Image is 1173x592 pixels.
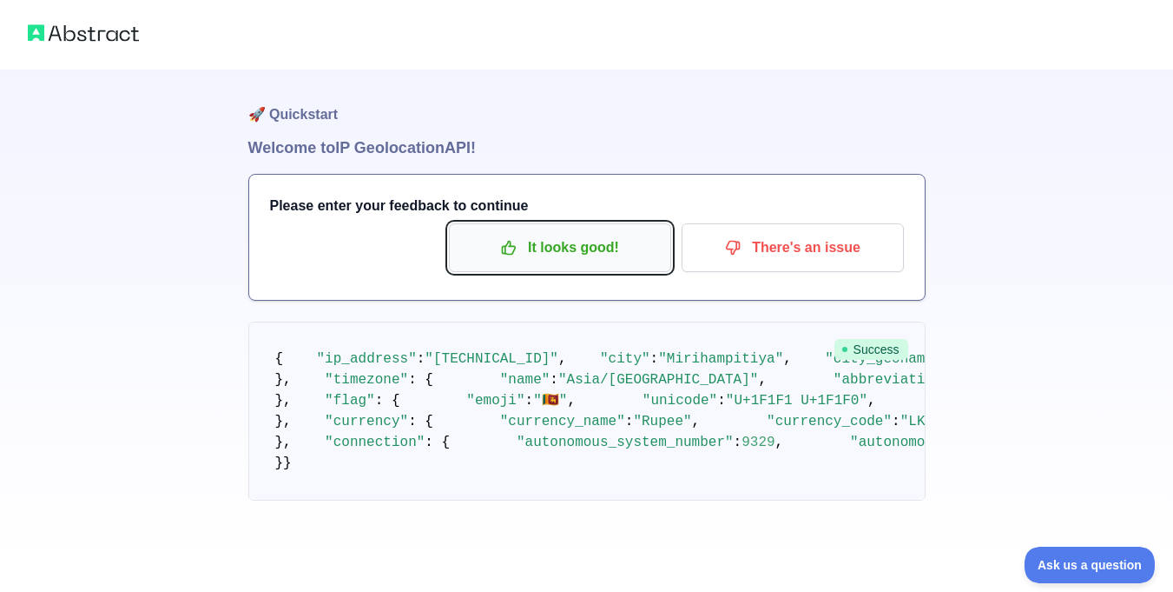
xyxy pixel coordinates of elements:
[270,196,904,216] h3: Please enter your feedback to continue
[682,223,904,272] button: There's an issue
[625,414,634,429] span: :
[726,393,867,409] span: "U+1F1F1 U+1F1F0"
[325,414,408,429] span: "currency"
[317,351,417,367] span: "ip_address"
[408,414,433,429] span: : {
[417,351,425,367] span: :
[517,435,734,450] span: "autonomous_system_number"
[425,351,558,367] span: "[TECHNICAL_ID]"
[325,435,425,450] span: "connection"
[558,351,567,367] span: ,
[425,435,450,450] span: : {
[633,414,691,429] span: "Rupee"
[325,372,408,388] span: "timezone"
[28,21,139,45] img: Abstract logo
[550,372,558,388] span: :
[717,393,726,409] span: :
[1025,547,1156,583] iframe: Toggle Customer Support
[462,233,658,263] p: It looks good!
[643,393,717,409] span: "unicode"
[533,393,567,409] span: "🇱🇰"
[500,372,550,388] span: "name"
[658,351,783,367] span: "Mirihampitiya"
[695,233,891,263] p: There's an issue
[734,435,742,450] span: :
[900,414,942,429] span: "LKR"
[248,70,926,136] h1: 🚀 Quickstart
[525,393,534,409] span: :
[375,393,400,409] span: : {
[775,435,784,450] span: ,
[834,372,950,388] span: "abbreviation"
[500,414,625,429] span: "currency_name"
[825,351,966,367] span: "city_geoname_id"
[600,351,650,367] span: "city"
[867,393,876,409] span: ,
[567,393,576,409] span: ,
[408,372,433,388] span: : {
[783,351,792,367] span: ,
[758,372,767,388] span: ,
[834,339,908,360] span: Success
[248,136,926,160] h1: Welcome to IP Geolocation API!
[275,351,284,367] span: {
[650,351,659,367] span: :
[558,372,758,388] span: "Asia/[GEOGRAPHIC_DATA]"
[692,414,701,429] span: ,
[325,393,375,409] span: "flag"
[767,414,892,429] span: "currency_code"
[850,435,1117,450] span: "autonomous_system_organization"
[741,435,774,450] span: 9329
[449,223,671,272] button: It looks good!
[892,414,900,429] span: :
[466,393,524,409] span: "emoji"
